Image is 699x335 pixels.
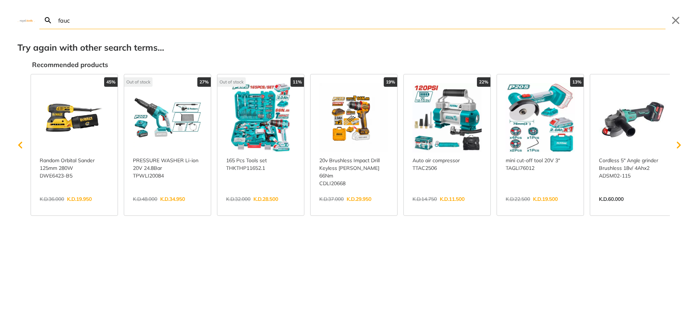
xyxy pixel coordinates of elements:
[217,77,246,87] div: Out of stock
[17,41,682,54] div: Try again with other search terms…
[124,77,153,87] div: Out of stock
[384,77,397,87] div: 19%
[670,15,682,26] button: Close
[44,16,52,25] svg: Search
[104,77,118,87] div: 45%
[32,60,682,70] div: Recommended products
[197,77,211,87] div: 27%
[477,77,490,87] div: 22%
[17,19,35,22] img: Close
[291,77,304,87] div: 11%
[570,77,584,87] div: 13%
[13,138,28,152] svg: Scroll left
[671,138,686,152] svg: Scroll right
[57,12,666,29] input: Search…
